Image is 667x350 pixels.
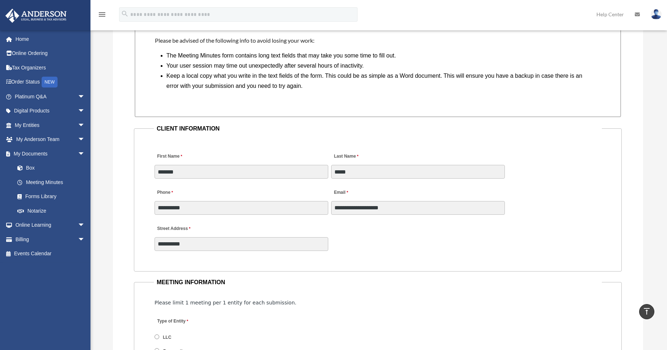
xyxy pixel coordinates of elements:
label: Phone [155,188,175,197]
a: Forms Library [10,189,96,204]
label: LLC [161,334,174,341]
span: Please limit 1 meeting per 1 entity for each submission. [155,300,296,306]
label: Type of Entity [155,316,223,326]
a: Tax Organizers [5,60,96,75]
a: Notarize [10,204,96,218]
a: My Anderson Teamarrow_drop_down [5,132,96,147]
i: menu [98,10,106,19]
a: Online Ordering [5,46,96,61]
li: Keep a local copy what you write in the text fields of the form. This could be as simple as a Wor... [166,71,595,91]
i: search [121,10,129,18]
img: User Pic [651,9,662,20]
li: The Meeting Minutes form contains long text fields that may take you some time to fill out. [166,51,595,61]
span: arrow_drop_down [78,218,92,233]
span: arrow_drop_down [78,118,92,133]
label: First Name [155,152,184,162]
h4: Please be advised of the following info to avoid losing your work: [155,37,601,44]
a: vertical_align_top [639,304,654,319]
span: arrow_drop_down [78,104,92,119]
a: Billingarrow_drop_down [5,232,96,247]
a: My Entitiesarrow_drop_down [5,118,96,132]
a: Box [10,161,96,175]
li: Your user session may time out unexpectedly after several hours of inactivity. [166,61,595,71]
div: NEW [42,77,58,87]
i: vertical_align_top [642,307,651,316]
img: Anderson Advisors Platinum Portal [3,9,69,23]
legend: MEETING INFORMATION [154,277,602,287]
a: Events Calendar [5,247,96,261]
a: My Documentsarrow_drop_down [5,146,96,161]
span: arrow_drop_down [78,89,92,104]
label: Street Address [155,224,223,234]
a: menu [98,13,106,19]
a: Order StatusNEW [5,75,96,90]
label: Last Name [331,152,360,162]
legend: CLIENT INFORMATION [154,124,602,134]
span: arrow_drop_down [78,146,92,161]
a: Digital Productsarrow_drop_down [5,104,96,118]
label: Email [331,188,350,197]
span: arrow_drop_down [78,132,92,147]
a: Online Learningarrow_drop_down [5,218,96,232]
a: Home [5,32,96,46]
a: Platinum Q&Aarrow_drop_down [5,89,96,104]
span: arrow_drop_down [78,232,92,247]
a: Meeting Minutes [10,175,92,189]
